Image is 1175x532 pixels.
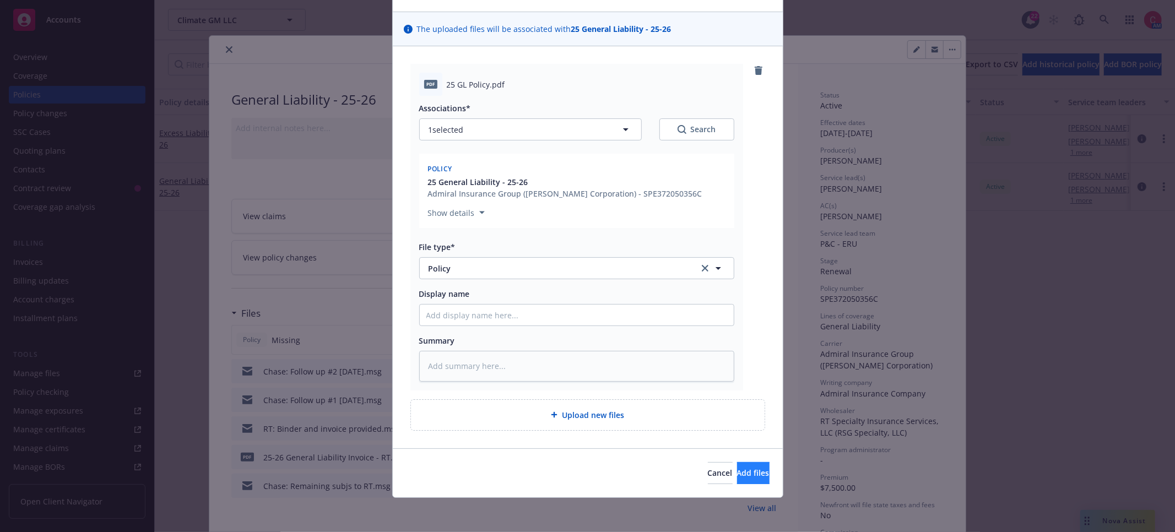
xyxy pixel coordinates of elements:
span: Summary [419,335,455,346]
button: Cancel [708,462,733,484]
input: Add display name here... [420,305,734,325]
button: Add files [737,462,770,484]
div: Upload new files [410,399,765,431]
span: Add files [737,468,770,478]
span: Upload new files [562,409,624,421]
span: Cancel [708,468,733,478]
